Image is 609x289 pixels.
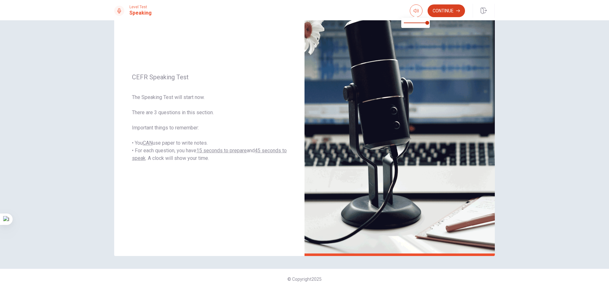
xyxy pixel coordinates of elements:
[129,9,152,17] h1: Speaking
[129,5,152,9] span: Level Test
[196,148,247,154] u: 15 seconds to prepare
[132,94,287,162] span: The Speaking Test will start now. There are 3 questions in this section. Important things to reme...
[132,73,287,81] span: CEFR Speaking Test
[428,4,465,17] button: Continue
[287,277,322,282] span: © Copyright 2025
[143,140,153,146] u: CAN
